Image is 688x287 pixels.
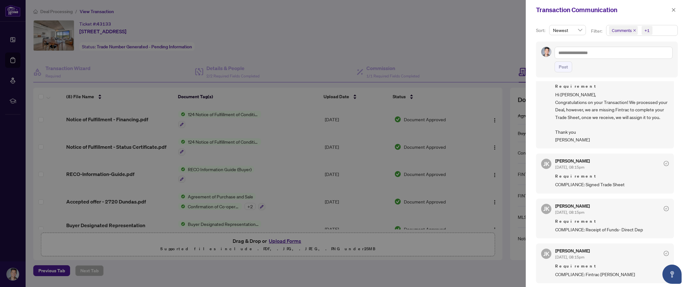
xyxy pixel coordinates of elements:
span: Requirement [555,218,669,225]
span: [DATE], 08:15pm [555,165,584,170]
p: Sort: [536,27,547,34]
img: Profile Icon [541,47,551,57]
button: Post [555,61,572,72]
span: JK [543,249,549,258]
span: check-circle [664,206,669,211]
span: Requirement [555,263,669,269]
span: Requirement [555,83,669,90]
button: Open asap [662,265,682,284]
span: COMPLIANCE: Fintrac [PERSON_NAME] [555,271,669,278]
span: Comments [609,26,638,35]
h5: [PERSON_NAME] [555,249,590,253]
div: Transaction Communication [536,5,669,15]
span: [DATE], 08:15pm [555,210,584,215]
span: JK [543,159,549,168]
span: Hi [PERSON_NAME], Congratulations on your Transaction! We processed your Deal, however, we are mi... [555,91,669,143]
span: check-circle [664,161,669,166]
span: COMPLIANCE: Signed Trade Sheet [555,181,669,188]
span: close [633,29,636,32]
span: [DATE], 08:15pm [555,255,584,259]
span: COMPLIANCE: Receipt of Funds- Direct Dep [555,226,669,233]
div: +1 [644,27,650,34]
p: Filter: [591,28,603,35]
h5: [PERSON_NAME] [555,204,590,208]
span: Requirement [555,173,669,179]
h5: [PERSON_NAME] [555,159,590,163]
span: JK [543,204,549,213]
span: Comments [612,27,632,34]
span: close [671,8,676,12]
span: Newest [553,25,582,35]
span: check-circle [664,251,669,256]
